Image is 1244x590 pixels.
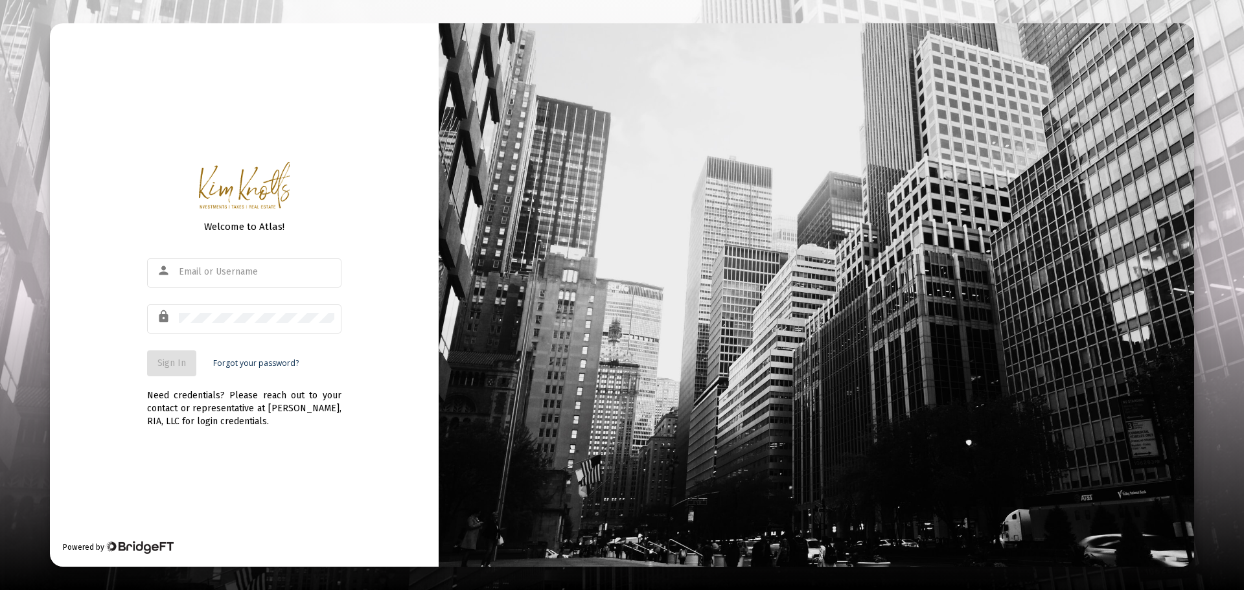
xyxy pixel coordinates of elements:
[213,357,299,370] a: Forgot your password?
[157,357,186,369] span: Sign In
[157,263,172,278] mat-icon: person
[147,220,341,233] div: Welcome to Atlas!
[147,376,341,428] div: Need credentials? Please reach out to your contact or representative at [PERSON_NAME], RIA, LLC f...
[157,309,172,324] mat-icon: lock
[199,162,290,210] img: Logo
[147,350,196,376] button: Sign In
[106,541,174,554] img: Bridge Financial Technology Logo
[63,541,174,554] div: Powered by
[179,267,334,277] input: Email or Username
